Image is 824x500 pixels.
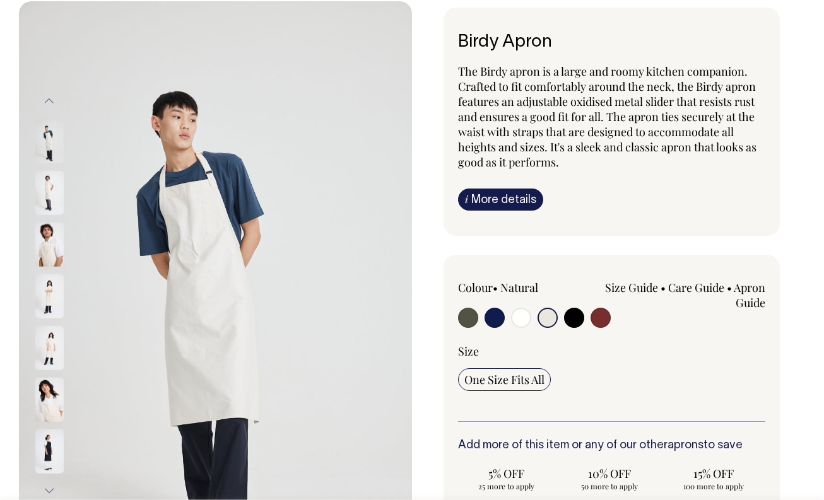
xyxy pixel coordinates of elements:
span: i [465,192,468,206]
a: iMore details [458,189,543,211]
img: black [35,429,64,473]
input: 15% OFF 100 more to apply [666,462,762,495]
a: Care Guide [668,280,724,295]
span: One Size Fits All [464,372,544,387]
img: natural [35,274,64,318]
input: 10% OFF 50 more to apply [562,462,657,495]
span: 25 more to apply [464,481,548,491]
label: Natural [500,280,538,295]
input: One Size Fits All [458,368,551,391]
img: natural [35,377,64,421]
button: Previous [40,87,59,115]
span: The Birdy apron is a large and roomy kitchen companion. Crafted to fit comfortably around the nec... [458,64,756,170]
span: • [661,280,666,295]
h6: Add more of this item or any of our other to save [458,439,765,452]
img: natural [35,119,64,163]
a: aprons [668,440,703,451]
span: • [493,280,498,295]
a: Apron Guide [734,280,765,310]
a: Size Guide [605,280,658,295]
span: 5% OFF [464,466,548,481]
span: 50 more to apply [568,481,651,491]
img: natural [35,170,64,214]
img: natural [35,222,64,266]
span: • [727,280,732,295]
div: Size [458,344,765,359]
h1: Birdy Apron [458,33,765,52]
span: 15% OFF [672,466,755,481]
img: natural [35,325,64,369]
span: 100 more to apply [672,481,755,491]
div: Colour [458,280,581,295]
input: 5% OFF 25 more to apply [458,462,554,495]
span: 10% OFF [568,466,651,481]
